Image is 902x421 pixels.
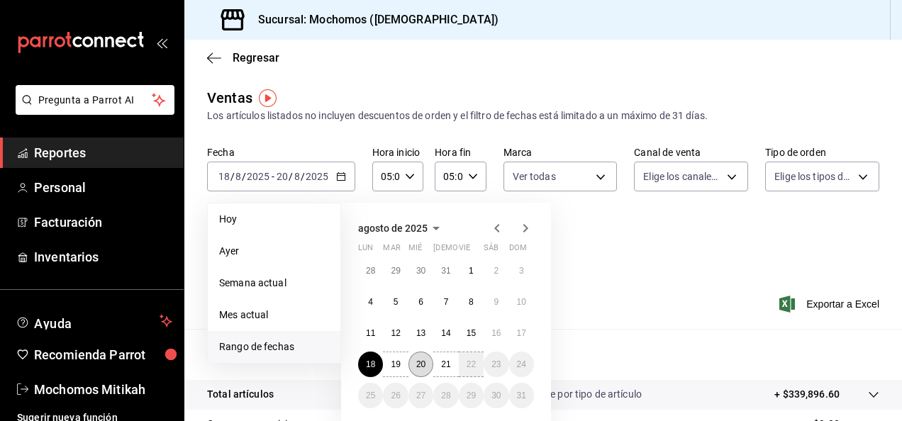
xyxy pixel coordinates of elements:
button: 21 de agosto de 2025 [433,352,458,377]
button: 16 de agosto de 2025 [484,320,508,346]
span: Reportes [34,143,172,162]
span: Elige los canales de venta [643,169,722,184]
abbr: 26 de agosto de 2025 [391,391,400,400]
p: Total artículos [207,387,274,402]
button: 11 de agosto de 2025 [358,320,383,346]
button: 6 de agosto de 2025 [408,289,433,315]
abbr: 18 de agosto de 2025 [366,359,375,369]
button: 27 de agosto de 2025 [408,383,433,408]
div: Los artículos listados no incluyen descuentos de orden y el filtro de fechas está limitado a un m... [207,108,879,123]
span: / [242,171,246,182]
span: Mochomos Mitikah [34,380,172,399]
abbr: 6 de agosto de 2025 [418,297,423,307]
abbr: 29 de julio de 2025 [391,266,400,276]
span: Ayer [219,244,329,259]
button: 31 de agosto de 2025 [509,383,534,408]
input: -- [235,171,242,182]
a: Pregunta a Parrot AI [10,103,174,118]
span: Inventarios [34,247,172,266]
button: 31 de julio de 2025 [433,258,458,284]
span: Hoy [219,212,329,227]
button: 17 de agosto de 2025 [509,320,534,346]
abbr: 22 de agosto de 2025 [467,359,476,369]
button: 24 de agosto de 2025 [509,352,534,377]
input: ---- [246,171,270,182]
button: 23 de agosto de 2025 [484,352,508,377]
abbr: 11 de agosto de 2025 [366,328,375,338]
span: / [289,171,293,182]
button: 4 de agosto de 2025 [358,289,383,315]
label: Tipo de orden [765,147,879,157]
span: Personal [34,178,172,197]
button: Regresar [207,51,279,64]
input: -- [218,171,230,182]
div: Ventas [207,87,252,108]
button: 10 de agosto de 2025 [509,289,534,315]
button: 14 de agosto de 2025 [433,320,458,346]
button: 5 de agosto de 2025 [383,289,408,315]
button: 1 de agosto de 2025 [459,258,484,284]
button: 12 de agosto de 2025 [383,320,408,346]
abbr: 1 de agosto de 2025 [469,266,474,276]
abbr: 3 de agosto de 2025 [519,266,524,276]
abbr: 16 de agosto de 2025 [491,328,501,338]
abbr: 30 de julio de 2025 [416,266,425,276]
button: Tooltip marker [259,89,277,107]
abbr: 29 de agosto de 2025 [467,391,476,400]
span: Facturación [34,213,172,232]
button: 30 de agosto de 2025 [484,383,508,408]
abbr: sábado [484,243,499,258]
span: Ayuda [34,313,154,330]
abbr: 28 de agosto de 2025 [441,391,450,400]
abbr: 25 de agosto de 2025 [366,391,375,400]
abbr: jueves [433,243,517,258]
button: 29 de julio de 2025 [383,258,408,284]
abbr: 14 de agosto de 2025 [441,328,450,338]
span: Pregunta a Parrot AI [38,93,152,108]
abbr: 31 de julio de 2025 [441,266,450,276]
span: Semana actual [219,276,329,291]
button: Exportar a Excel [782,296,879,313]
button: 2 de agosto de 2025 [484,258,508,284]
abbr: 12 de agosto de 2025 [391,328,400,338]
span: / [230,171,235,182]
p: + $339,896.60 [774,387,840,402]
button: 8 de agosto de 2025 [459,289,484,315]
abbr: martes [383,243,400,258]
abbr: 23 de agosto de 2025 [491,359,501,369]
abbr: 4 de agosto de 2025 [368,297,373,307]
abbr: 31 de agosto de 2025 [517,391,526,400]
abbr: 24 de agosto de 2025 [517,359,526,369]
abbr: 7 de agosto de 2025 [444,297,449,307]
button: 9 de agosto de 2025 [484,289,508,315]
button: Pregunta a Parrot AI [16,85,174,115]
button: 28 de agosto de 2025 [433,383,458,408]
abbr: viernes [459,243,470,258]
button: 29 de agosto de 2025 [459,383,484,408]
abbr: 17 de agosto de 2025 [517,328,526,338]
span: Rango de fechas [219,339,329,354]
abbr: 19 de agosto de 2025 [391,359,400,369]
button: 30 de julio de 2025 [408,258,433,284]
span: agosto de 2025 [358,223,428,234]
abbr: 15 de agosto de 2025 [467,328,476,338]
label: Marca [503,147,618,157]
button: agosto de 2025 [358,220,445,237]
button: 26 de agosto de 2025 [383,383,408,408]
abbr: 2 de agosto de 2025 [494,266,499,276]
button: open_drawer_menu [156,37,167,48]
abbr: 28 de julio de 2025 [366,266,375,276]
h3: Sucursal: Mochomos ([DEMOGRAPHIC_DATA]) [247,11,499,28]
abbr: 13 de agosto de 2025 [416,328,425,338]
span: - [272,171,274,182]
button: 22 de agosto de 2025 [459,352,484,377]
span: Regresar [233,51,279,64]
button: 19 de agosto de 2025 [383,352,408,377]
button: 3 de agosto de 2025 [509,258,534,284]
input: -- [294,171,301,182]
label: Canal de venta [634,147,748,157]
span: / [301,171,305,182]
label: Hora fin [435,147,486,157]
abbr: miércoles [408,243,422,258]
